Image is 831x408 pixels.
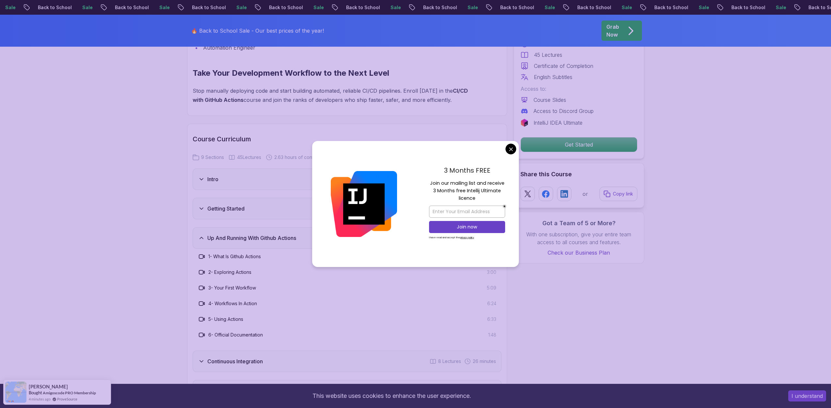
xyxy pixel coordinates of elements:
p: Access to Discord Group [534,107,594,115]
h2: Course Curriculum [193,134,502,144]
button: Up And Running With Github Actions6 Lectures 27 minutes [193,227,502,249]
p: Grab Now [606,23,619,39]
p: or [583,190,588,198]
span: 6:24 [487,300,496,307]
p: Sale [154,4,175,11]
p: Back to School [726,4,771,11]
p: IntelliJ IDEA Ultimate [534,119,583,127]
p: English Subtitles [534,73,572,81]
p: Sale [77,4,98,11]
h3: Intro [207,175,218,183]
button: Continuous Integration8 Lectures 26 minutes [193,351,502,372]
span: 4 minutes ago [29,396,51,402]
span: Bought [29,390,42,395]
p: Back to School [495,4,539,11]
h3: Up And Running With Github Actions [207,234,296,242]
button: Continuous Deployment11 Lectures 50 minutes [193,380,502,401]
p: Back to School [649,4,694,11]
button: Copy link [599,187,637,201]
h3: Getting Started [207,205,245,212]
h2: Share this Course [520,170,637,179]
p: Course Slides [534,96,566,104]
span: 6:33 [487,316,496,322]
a: Amigoscode PRO Membership [43,390,96,395]
span: 45 Lectures [237,154,261,161]
button: Intro3 Lectures [193,168,502,190]
img: provesource social proof notification image [5,382,26,403]
p: Sale [616,4,637,11]
p: 45 Lectures [534,51,562,59]
h3: 4 - Workflows In Action [208,300,257,307]
p: Sale [462,4,483,11]
h3: 6 - Official Documentation [208,332,263,338]
h2: Take Your Development Workflow to the Next Level [193,68,471,78]
p: Stop manually deploying code and start building automated, reliable CI/CD pipelines. Enroll [DATE... [193,86,471,104]
p: Sale [308,4,329,11]
p: Sale [385,4,406,11]
h3: 1 - What Is Github Actions [208,253,261,260]
p: Back to School [572,4,616,11]
p: Back to School [33,4,77,11]
span: 9 Sections [201,154,224,161]
p: Back to School [264,4,308,11]
span: 26 minutes [473,358,496,365]
li: Automation Engineer [201,43,471,52]
p: Back to School [187,4,231,11]
p: Sale [694,4,714,11]
span: 8 Lectures [438,358,461,365]
p: Certificate of Completion [534,62,593,70]
h3: Continuous Integration [207,357,263,365]
p: Get Started [521,137,637,152]
button: Accept cookies [788,390,826,401]
h3: 5 - Using Actions [208,316,243,322]
h3: 2 - Exploring Actions [208,269,251,275]
p: Sale [771,4,791,11]
button: Getting Started4 Lectures 13 minutes [193,198,502,219]
div: This website uses cookies to enhance the user experience. [5,389,778,403]
p: Access to: [520,85,637,93]
img: jetbrains logo [520,119,528,127]
button: Get Started [520,137,637,152]
p: 🔥 Back to School Sale - Our best prices of the year! [191,27,324,35]
p: Back to School [341,4,385,11]
h3: Got a Team of 5 or More? [520,219,637,228]
p: Sale [539,4,560,11]
span: 3:00 [487,269,496,275]
span: [PERSON_NAME] [29,384,68,389]
h3: 3 - Your First Workflow [208,285,256,291]
p: Back to School [110,4,154,11]
a: ProveSource [57,396,77,402]
span: 5:09 [487,285,496,291]
span: 1:48 [488,332,496,338]
p: With one subscription, give your entire team access to all courses and features. [520,230,637,246]
p: Back to School [418,4,462,11]
a: Check our Business Plan [520,249,637,257]
p: Copy link [613,191,633,197]
p: Sale [231,4,252,11]
span: 2.63 hours of content [274,154,320,161]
